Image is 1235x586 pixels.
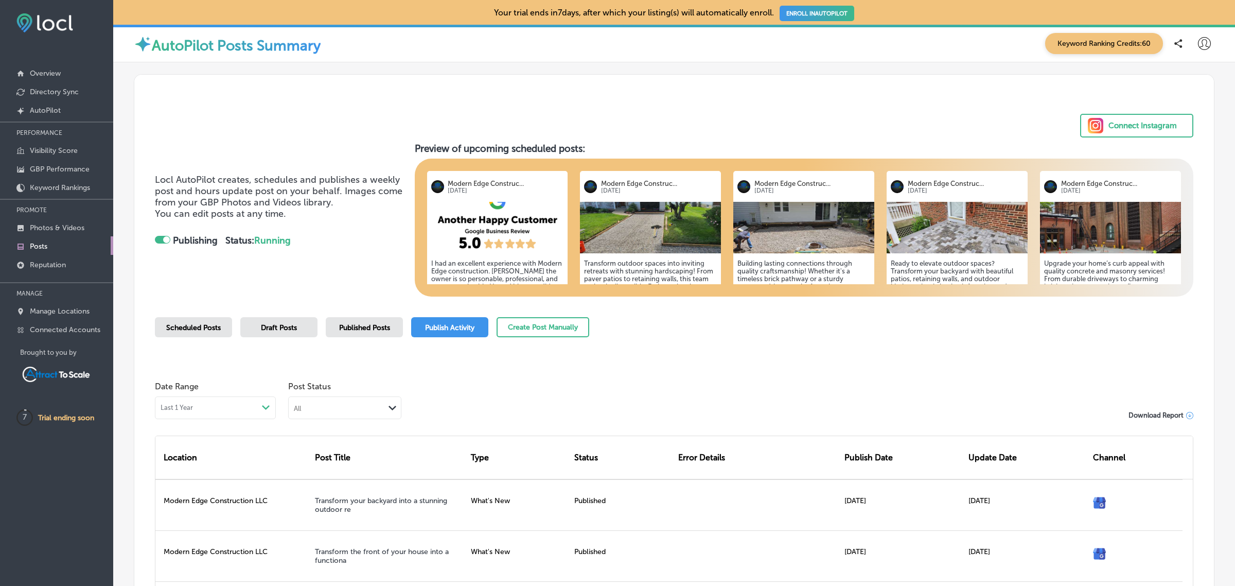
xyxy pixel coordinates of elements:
[315,547,449,565] a: Transform the front of your house into a functiona
[339,323,390,332] span: Published Posts
[261,323,297,332] span: Draft Posts
[30,69,61,78] p: Overview
[467,436,571,479] div: Type
[964,436,1089,479] div: Update Date
[964,479,1089,530] div: [DATE]
[754,187,870,194] p: [DATE]
[155,436,311,479] div: Location
[737,180,750,193] img: logo
[570,479,674,530] div: Published
[30,165,90,174] p: GBP Performance
[887,202,1028,253] img: 17356665651ce2ef38-d10a-42b2-b8db-9d06e6a133bb_2024-06-06.jpg
[891,260,1024,344] h5: Ready to elevate outdoor spaces? Transform your backyard with beautiful patios, retaining walls, ...
[20,349,113,356] p: Brought to you by
[254,235,291,246] span: Running
[1108,118,1177,133] div: Connect Instagram
[20,365,92,384] img: Attract To Scale
[152,37,321,54] label: AutoPilot Posts Summary
[38,413,94,422] p: Trial ending soon
[155,382,199,391] label: Date Range
[427,202,568,253] img: b3b5ba2e-8023-4d75-aec3-f732fba118c9.png
[315,496,447,514] a: Transform your backyard into a stunning outdoor re
[225,235,291,246] strong: Status:
[155,479,311,530] div: Modern Edge Construction LLC
[1080,114,1193,137] button: Connect Instagram
[754,180,870,187] p: Modern Edge Construc...
[415,143,1194,154] h3: Preview of upcoming scheduled posts:
[30,88,79,96] p: Directory Sync
[570,530,674,581] div: Published
[431,180,444,193] img: logo
[30,223,84,232] p: Photos & Videos
[733,202,874,253] img: 1757498856a19fe539-5e4e-4d98-b378-277eee1cf0e8_2025-09-09.jpg
[497,317,589,337] button: Create Post Manually
[155,174,402,208] span: Locl AutoPilot creates, schedules and publishes a weekly post and hours update post on your behal...
[30,261,66,269] p: Reputation
[1044,180,1057,193] img: logo
[1045,33,1163,54] span: Keyword Ranking Credits: 60
[30,242,47,251] p: Posts
[580,202,721,253] img: 17356665695659e7f7-d627-44bb-b1d9-25af8f278937_2024-05-07.jpg
[30,106,61,115] p: AutoPilot
[964,530,1089,581] div: [DATE]
[570,436,674,479] div: Status
[467,479,571,530] div: What's New
[840,479,965,530] div: [DATE]
[1044,260,1177,344] h5: Upgrade your home’s curb appeal with quality concrete and masonry services! From durable driveway...
[30,325,100,334] p: Connected Accounts
[1061,187,1177,194] p: [DATE]
[161,404,193,412] span: Last 1 Year
[467,530,571,581] div: What's New
[737,260,870,352] h5: Building lasting connections through quality craftsmanship! Whether it's a timeless brick pathway...
[908,180,1024,187] p: Modern Edge Construc...
[494,8,854,18] p: Your trial ends in 7 days, after which your listing(s) will automatically enroll.
[311,436,466,479] div: Post Title
[155,530,311,581] div: Modern Edge Construction LLC
[23,412,27,422] text: 7
[16,13,73,32] img: fda3e92497d09a02dc62c9cd864e3231.png
[30,183,90,192] p: Keyword Rankings
[601,187,717,194] p: [DATE]
[155,208,286,219] span: You can edit posts at any time.
[1128,411,1184,419] span: Download Report
[166,323,221,332] span: Scheduled Posts
[30,307,90,316] p: Manage Locations
[908,187,1024,194] p: [DATE]
[584,260,717,329] h5: Transform outdoor spaces into inviting retreats with stunning hardscaping! From paver patios to r...
[448,180,563,187] p: Modern Edge Construc...
[1089,436,1182,479] div: Channel
[134,35,152,53] img: autopilot-icon
[30,146,78,155] p: Visibility Score
[288,382,401,391] span: Post Status
[1061,180,1177,187] p: Modern Edge Construc...
[431,260,564,344] h5: I had an excellent experience with Modern Edge construction. [PERSON_NAME] the owner is so person...
[891,180,904,193] img: logo
[584,180,597,193] img: logo
[1040,202,1181,253] img: 1735666540b0c16593-2c0b-448f-beea-ffae24007fc5_2024-07-29.jpg
[840,436,965,479] div: Publish Date
[173,235,218,246] strong: Publishing
[601,180,717,187] p: Modern Edge Construc...
[840,530,965,581] div: [DATE]
[780,6,854,21] a: ENROLL INAUTOPILOT
[425,323,474,332] span: Publish Activity
[674,436,840,479] div: Error Details
[448,187,563,194] p: [DATE]
[294,404,301,412] div: All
